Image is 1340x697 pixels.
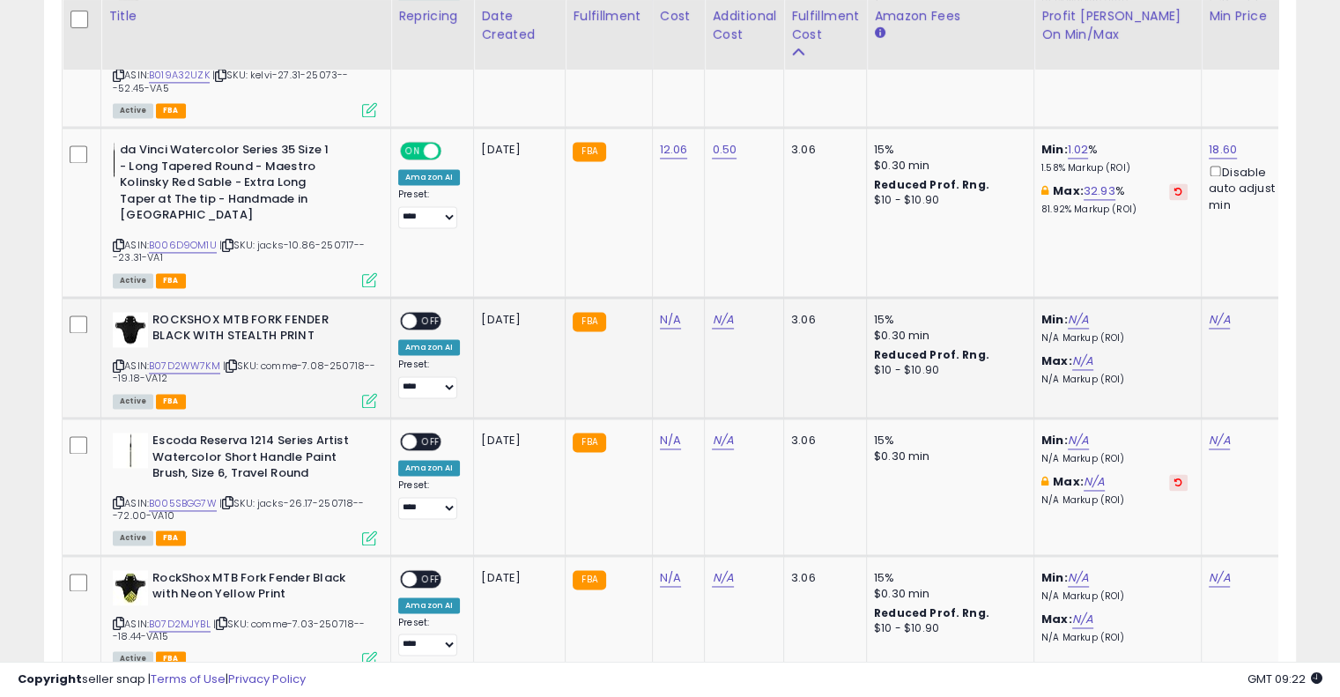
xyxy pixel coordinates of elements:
a: 12.06 [660,141,688,159]
a: 32.93 [1084,182,1115,200]
div: Amazon AI [398,169,460,185]
a: N/A [660,569,681,587]
a: B019A32UZK [149,68,210,83]
div: seller snap | | [18,671,306,688]
span: All listings currently available for purchase on Amazon [113,530,153,545]
div: Disable auto adjust min [1209,162,1293,213]
span: | SKU: jacks-26.17-250718---72.00-VA10 [113,496,365,523]
a: N/A [1068,569,1089,587]
div: % [1041,183,1188,216]
div: 15% [874,142,1020,158]
div: Amazon AI [398,460,460,476]
div: $0.30 min [874,328,1020,344]
div: $0.30 min [874,158,1020,174]
b: Max: [1053,473,1084,490]
a: N/A [712,569,733,587]
div: Fulfillment [573,7,644,26]
div: 15% [874,433,1020,449]
a: N/A [1072,352,1093,370]
b: RockShox MTB Fork Fender Black with Neon Yellow Print [152,570,366,607]
div: Preset: [398,617,460,656]
div: $0.30 min [874,586,1020,602]
a: B006D9OM1U [149,238,217,253]
a: 18.60 [1209,141,1237,159]
div: [DATE] [481,312,552,328]
div: Amazon Fees [874,7,1026,26]
p: N/A Markup (ROI) [1041,374,1188,386]
span: | SKU: kelvi-27.31-25073---52.45-VA5 [113,68,348,94]
a: B005SBGG7W [149,496,217,511]
i: Revert to store-level Max Markup [1174,187,1182,196]
span: OFF [417,434,445,449]
div: $10 - $10.90 [874,363,1020,378]
div: Additional Cost [712,7,776,44]
p: N/A Markup (ROI) [1041,453,1188,465]
b: Min: [1041,569,1068,586]
div: 3.06 [791,570,853,586]
p: N/A Markup (ROI) [1041,494,1188,507]
span: All listings currently available for purchase on Amazon [113,273,153,288]
span: All listings currently available for purchase on Amazon [113,394,153,409]
span: OFF [417,313,445,328]
span: FBA [156,273,186,288]
b: Reduced Prof. Rng. [874,605,989,620]
span: FBA [156,103,186,118]
a: Privacy Policy [228,671,306,687]
div: Title [108,7,383,26]
b: Escoda Reserva 1214 Series Artist Watercolor Short Handle Paint Brush, Size 6, Travel Round [152,433,366,486]
a: N/A [1209,311,1230,329]
div: ASIN: [113,433,377,544]
a: N/A [1084,473,1105,491]
small: FBA [573,570,605,589]
div: $0.30 min [874,449,1020,464]
span: FBA [156,530,186,545]
div: Profit [PERSON_NAME] on Min/Max [1041,7,1194,44]
b: Min: [1041,432,1068,449]
div: Amazon AI [398,597,460,613]
div: 15% [874,570,1020,586]
small: FBA [573,312,605,331]
div: Preset: [398,479,460,519]
b: ROCKSHOX MTB FORK FENDER BLACK WITH STEALTH PRINT [152,312,366,349]
div: Amazon AI [398,339,460,355]
b: Max: [1053,182,1084,199]
a: B07D2MJYBL [149,617,211,632]
b: da Vinci Watercolor Series 35 Size 1 - Long Tapered Round - Maestro Kolinsky Red Sable - Extra Lo... [120,142,334,228]
span: 2025-08-11 09:22 GMT [1247,671,1322,687]
p: 1.58% Markup (ROI) [1041,162,1188,174]
div: $10 - $10.90 [874,193,1020,208]
a: N/A [712,432,733,449]
div: % [1041,142,1188,174]
a: N/A [660,311,681,329]
div: Fulfillment Cost [791,7,859,44]
p: 81.92% Markup (ROI) [1041,204,1188,216]
span: OFF [417,571,445,586]
a: N/A [1209,569,1230,587]
span: | SKU: comme-7.03-250718---18.44-VA15 [113,617,365,643]
a: N/A [1072,611,1093,628]
i: This overrides the store level max markup for this listing [1041,185,1048,196]
a: Terms of Use [151,671,226,687]
div: Preset: [398,189,460,228]
span: All listings currently available for purchase on Amazon [113,103,153,118]
div: $10 - $10.90 [874,621,1020,636]
b: Max: [1041,352,1072,369]
b: Reduced Prof. Rng. [874,347,989,362]
img: 31a0xTvZwKL._SL40_.jpg [113,570,148,605]
div: ASIN: [113,312,377,406]
a: 0.50 [712,141,737,159]
div: Preset: [398,359,460,398]
a: N/A [1068,311,1089,329]
p: N/A Markup (ROI) [1041,632,1188,644]
a: N/A [712,311,733,329]
div: 3.06 [791,312,853,328]
div: 3.06 [791,142,853,158]
b: Min: [1041,141,1068,158]
div: Cost [660,7,698,26]
b: Max: [1041,611,1072,627]
div: ASIN: [113,570,377,664]
span: | SKU: jacks-10.86-250717---23.31-VA1 [113,238,366,264]
span: ON [402,144,424,159]
img: 3161YEiX4qL._SL40_.jpg [113,312,148,347]
div: [DATE] [481,142,552,158]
